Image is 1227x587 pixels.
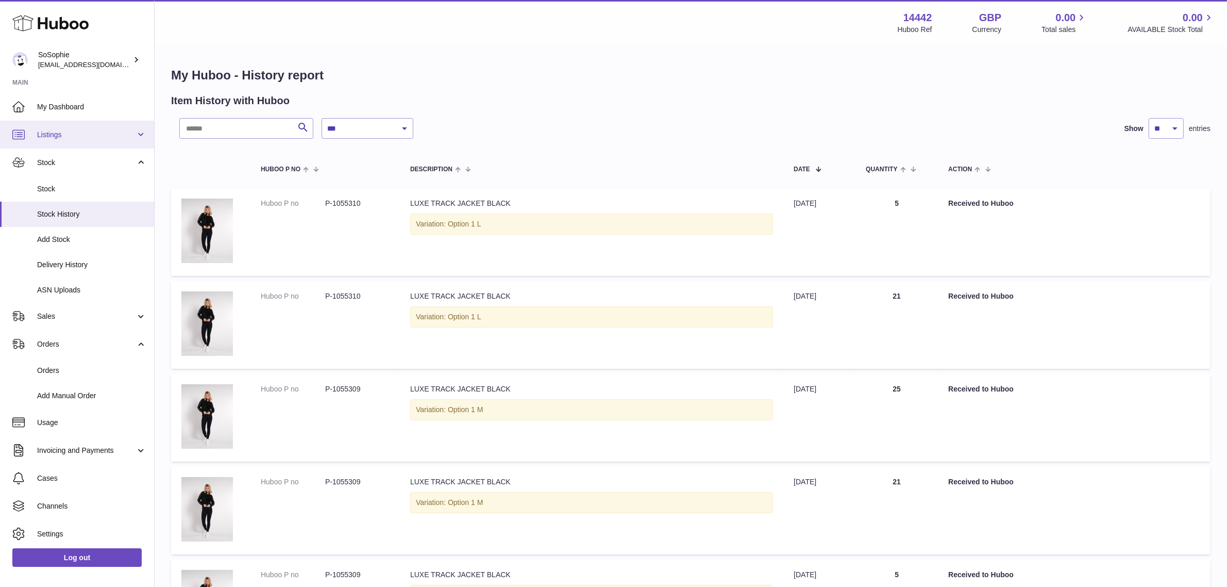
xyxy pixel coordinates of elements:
span: Settings [37,529,146,539]
span: Usage [37,418,146,428]
span: AVAILABLE Stock Total [1128,25,1215,35]
div: SoSophie [38,50,131,70]
dd: P-1055310 [325,291,390,301]
td: LUXE TRACK JACKET BLACK [400,467,783,555]
span: Add Manual Order [37,391,146,401]
dt: Huboo P no [261,199,325,208]
span: Add Stock [37,235,146,244]
td: [DATE] [783,281,855,369]
strong: Received to Huboo [948,478,1014,486]
h2: Item History with Huboo [171,94,290,108]
div: Currency [972,25,1002,35]
td: 21 [855,281,938,369]
td: 5 [855,188,938,276]
strong: Received to Huboo [948,292,1014,300]
a: Log out [12,548,142,567]
td: LUXE TRACK JACKET BLACK [400,188,783,276]
span: ASN Uploads [37,285,146,295]
td: [DATE] [783,374,855,462]
span: entries [1189,124,1211,134]
dt: Huboo P no [261,570,325,580]
strong: 14442 [903,11,932,25]
span: Stock History [37,209,146,219]
span: Orders [37,339,136,349]
span: Cases [37,474,146,483]
img: FRONT2.jpg [181,199,233,263]
dd: P-1055309 [325,384,390,394]
span: Orders [37,366,146,376]
td: LUXE TRACK JACKET BLACK [400,281,783,369]
dd: P-1055309 [325,477,390,487]
div: Variation: Option 1 L [410,306,773,328]
span: My Dashboard [37,102,146,112]
strong: Received to Huboo [948,199,1014,207]
img: FRONT2.jpg [181,384,233,449]
div: Variation: Option 1 M [410,492,773,513]
img: internalAdmin-14442@internal.huboo.com [12,52,28,68]
td: 25 [855,374,938,462]
span: Stock [37,184,146,194]
a: 0.00 Total sales [1041,11,1087,35]
span: Quantity [866,166,897,173]
span: Listings [37,130,136,140]
td: 21 [855,467,938,555]
span: Channels [37,501,146,511]
h1: My Huboo - History report [171,67,1211,84]
span: Total sales [1041,25,1087,35]
span: Sales [37,312,136,321]
td: LUXE TRACK JACKET BLACK [400,374,783,462]
td: [DATE] [783,188,855,276]
span: 0.00 [1056,11,1076,25]
img: FRONT2.jpg [181,477,233,542]
span: Stock [37,158,136,168]
div: Huboo Ref [898,25,932,35]
span: Delivery History [37,260,146,270]
span: Invoicing and Payments [37,446,136,455]
span: Description [410,166,452,173]
dt: Huboo P no [261,384,325,394]
dd: P-1055309 [325,570,390,580]
div: Variation: Option 1 M [410,399,773,420]
span: Date [794,166,810,173]
dt: Huboo P no [261,477,325,487]
strong: Received to Huboo [948,570,1014,579]
label: Show [1124,124,1144,134]
strong: Received to Huboo [948,385,1014,393]
span: Huboo P no [261,166,300,173]
strong: GBP [979,11,1001,25]
dd: P-1055310 [325,199,390,208]
img: FRONT2.jpg [181,291,233,356]
div: Variation: Option 1 L [410,214,773,235]
span: [EMAIL_ADDRESS][DOMAIN_NAME] [38,60,152,69]
a: 0.00 AVAILABLE Stock Total [1128,11,1215,35]
span: Action [948,166,972,173]
dt: Huboo P no [261,291,325,301]
span: 0.00 [1183,11,1203,25]
td: [DATE] [783,467,855,555]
